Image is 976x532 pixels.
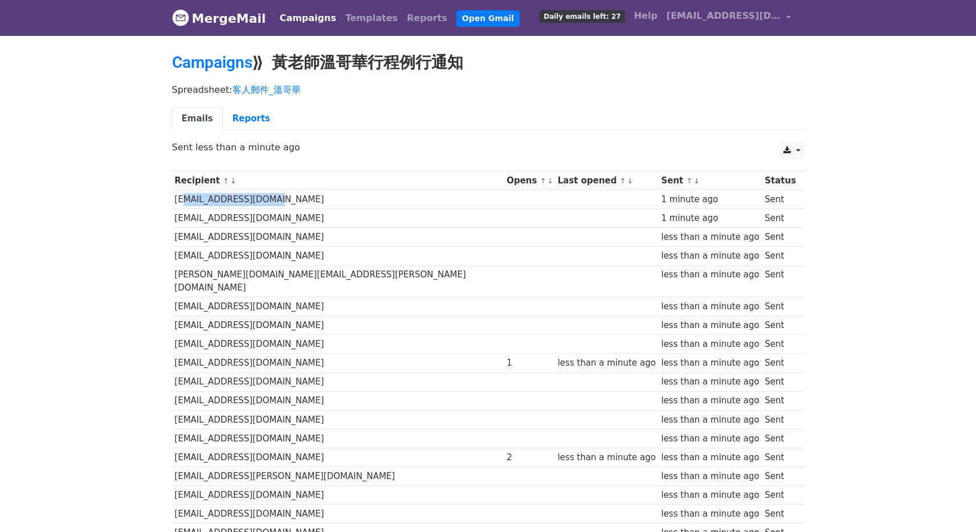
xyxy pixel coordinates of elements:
[661,508,759,521] div: less than a minute ago
[762,429,798,448] td: Sent
[172,297,504,316] td: [EMAIL_ADDRESS][DOMAIN_NAME]
[661,193,759,206] div: 1 minute ago
[172,467,504,486] td: [EMAIL_ADDRESS][PERSON_NAME][DOMAIN_NAME]
[172,141,805,153] p: Sent less than a minute ago
[504,171,555,190] th: Opens
[661,319,759,332] div: less than a minute ago
[172,354,504,373] td: [EMAIL_ADDRESS][DOMAIN_NAME]
[661,357,759,370] div: less than a minute ago
[232,84,301,95] a: 客人郵件_溫哥華
[630,5,662,27] a: Help
[762,410,798,429] td: Sent
[535,5,629,27] a: Daily emails left: 27
[762,448,798,466] td: Sent
[659,171,762,190] th: Sent
[172,391,504,410] td: [EMAIL_ADDRESS][DOMAIN_NAME]
[762,190,798,209] td: Sent
[661,268,759,281] div: less than a minute ago
[762,505,798,523] td: Sent
[661,249,759,263] div: less than a minute ago
[172,53,805,72] h2: ⟫ 黃老師溫哥華行程例行通知
[172,486,504,505] td: [EMAIL_ADDRESS][DOMAIN_NAME]
[661,394,759,407] div: less than a minute ago
[661,451,759,464] div: less than a minute ago
[172,84,805,96] p: Spreadsheet:
[762,316,798,335] td: Sent
[687,177,693,185] a: ↑
[620,177,626,185] a: ↑
[172,505,504,523] td: [EMAIL_ADDRESS][DOMAIN_NAME]
[662,5,795,31] a: [EMAIL_ADDRESS][DOMAIN_NAME]
[540,10,624,23] span: Daily emails left: 27
[762,228,798,247] td: Sent
[172,107,223,130] a: Emails
[172,53,252,72] a: Campaigns
[223,177,229,185] a: ↑
[172,171,504,190] th: Recipient
[762,335,798,354] td: Sent
[507,451,552,464] div: 2
[456,10,520,27] a: Open Gmail
[172,316,504,335] td: [EMAIL_ADDRESS][DOMAIN_NAME]
[172,247,504,265] td: [EMAIL_ADDRESS][DOMAIN_NAME]
[762,467,798,486] td: Sent
[762,354,798,373] td: Sent
[172,6,266,30] a: MergeMail
[402,7,452,30] a: Reports
[223,107,280,130] a: Reports
[661,231,759,244] div: less than a minute ago
[230,177,236,185] a: ↓
[172,265,504,297] td: [PERSON_NAME][DOMAIN_NAME][EMAIL_ADDRESS][PERSON_NAME][DOMAIN_NAME]
[172,410,504,429] td: [EMAIL_ADDRESS][DOMAIN_NAME]
[762,247,798,265] td: Sent
[558,451,656,464] div: less than a minute ago
[661,414,759,427] div: less than a minute ago
[507,357,552,370] div: 1
[661,489,759,502] div: less than a minute ago
[661,470,759,483] div: less than a minute ago
[667,9,781,23] span: [EMAIL_ADDRESS][DOMAIN_NAME]
[558,357,656,370] div: less than a minute ago
[275,7,341,30] a: Campaigns
[172,9,189,26] img: MergeMail logo
[762,209,798,228] td: Sent
[555,171,659,190] th: Last opened
[172,209,504,228] td: [EMAIL_ADDRESS][DOMAIN_NAME]
[661,212,759,225] div: 1 minute ago
[172,228,504,247] td: [EMAIL_ADDRESS][DOMAIN_NAME]
[172,373,504,391] td: [EMAIL_ADDRESS][DOMAIN_NAME]
[172,429,504,448] td: [EMAIL_ADDRESS][DOMAIN_NAME]
[627,177,634,185] a: ↓
[661,432,759,445] div: less than a minute ago
[540,177,546,185] a: ↑
[762,391,798,410] td: Sent
[661,338,759,351] div: less than a minute ago
[762,297,798,316] td: Sent
[762,373,798,391] td: Sent
[172,448,504,466] td: [EMAIL_ADDRESS][DOMAIN_NAME]
[919,477,976,532] div: 聊天小工具
[762,486,798,505] td: Sent
[341,7,402,30] a: Templates
[762,265,798,297] td: Sent
[547,177,553,185] a: ↓
[762,171,798,190] th: Status
[172,190,504,209] td: [EMAIL_ADDRESS][DOMAIN_NAME]
[919,477,976,532] iframe: Chat Widget
[693,177,700,185] a: ↓
[661,375,759,388] div: less than a minute ago
[172,335,504,354] td: [EMAIL_ADDRESS][DOMAIN_NAME]
[661,300,759,313] div: less than a minute ago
